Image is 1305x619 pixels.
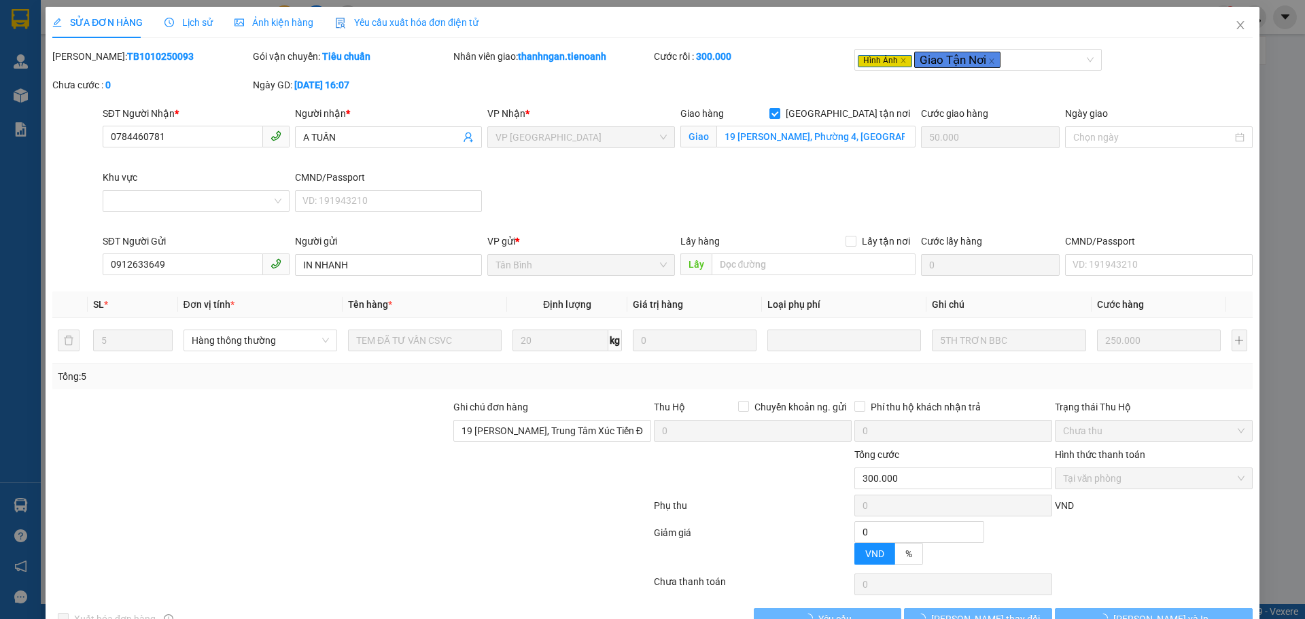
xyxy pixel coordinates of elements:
span: kg [608,330,622,351]
div: CMND/Passport [1065,234,1252,249]
input: Cước giao hàng [921,126,1060,148]
div: Nhân viên giao: [453,49,651,64]
label: Ngày giao [1065,108,1108,119]
span: close [1235,20,1246,31]
div: Chưa thanh toán [652,574,853,598]
button: plus [1232,330,1247,351]
div: Người nhận [295,106,482,121]
span: SỬA ĐƠN HÀNG [52,17,143,28]
span: Ảnh kiện hàng [234,17,313,28]
span: VND [1055,500,1074,511]
span: [GEOGRAPHIC_DATA] tận nơi [780,106,916,121]
span: Cước hàng [1097,299,1144,310]
span: Đơn vị tính [184,299,234,310]
div: Chưa cước : [52,77,250,92]
span: Yêu cầu xuất hóa đơn điện tử [335,17,478,28]
span: Hình Ảnh [858,55,912,67]
span: Giao Tận Nơi [914,52,1000,68]
input: VD: Bàn, Ghế [348,330,502,351]
b: thanhngan.tienoanh [518,51,606,62]
span: Tân Bình [496,255,667,275]
div: CMND/Passport [295,170,482,185]
div: Người gửi [295,234,482,249]
span: clock-circle [164,18,174,27]
b: 300.000 [696,51,731,62]
div: Cước rồi : [654,49,852,64]
div: Khu vực [103,170,290,185]
span: Chuyển khoản ng. gửi [749,400,852,414]
span: VP Đà Lạt [496,127,667,147]
span: % [905,548,912,559]
span: Tại văn phòng [1063,468,1245,489]
button: delete [58,330,80,351]
span: close [900,57,907,64]
div: Gói vận chuyển: [253,49,451,64]
label: Hình thức thanh toán [1055,449,1145,460]
span: Định lượng [543,299,591,310]
b: TB1010250093 [127,51,194,62]
input: 0 [1097,330,1221,351]
span: Hàng thông thường [192,330,329,351]
div: VP gửi [488,234,675,249]
span: close [988,58,995,65]
span: Chưa thu [1063,421,1245,441]
input: Ghi Chú [933,330,1086,351]
div: Trạng thái Thu Hộ [1055,400,1253,414]
span: phone [271,258,281,269]
span: Lịch sử [164,17,213,28]
input: 0 [633,330,756,351]
div: [PERSON_NAME]: [52,49,250,64]
span: edit [52,18,62,27]
label: Cước lấy hàng [921,236,982,247]
div: Tổng: 5 [58,369,504,384]
img: icon [335,18,346,29]
input: Ghi chú đơn hàng [453,420,651,442]
b: 0 [105,79,111,90]
b: [DATE] 16:07 [294,79,349,90]
span: Tổng cước [854,449,899,460]
span: Tên hàng [348,299,392,310]
input: Cước lấy hàng [921,254,1060,276]
span: Lấy [680,253,712,275]
input: Giao tận nơi [716,126,916,147]
b: Tiêu chuẩn [322,51,370,62]
span: Phí thu hộ khách nhận trả [865,400,986,414]
span: phone [271,130,281,141]
label: Cước giao hàng [921,108,988,119]
th: Loại phụ phí [762,291,926,318]
span: picture [234,18,244,27]
span: Thu Hộ [654,402,685,412]
span: Giao [680,126,716,147]
span: user-add [464,132,474,143]
div: Phụ thu [652,498,853,522]
span: SL [94,299,105,310]
span: VND [865,548,884,559]
span: Giao hàng [680,108,724,119]
input: Dọc đường [712,253,916,275]
div: SĐT Người Nhận [103,106,290,121]
label: Ghi chú đơn hàng [453,402,528,412]
span: VP Nhận [488,108,526,119]
div: Ngày GD: [253,77,451,92]
div: Giảm giá [652,525,853,571]
span: Giá trị hàng [633,299,683,310]
button: Close [1221,7,1259,45]
span: Lấy tận nơi [856,234,916,249]
th: Ghi chú [927,291,1092,318]
div: SĐT Người Gửi [103,234,290,249]
span: Lấy hàng [680,236,720,247]
input: Ngày giao [1073,130,1232,145]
